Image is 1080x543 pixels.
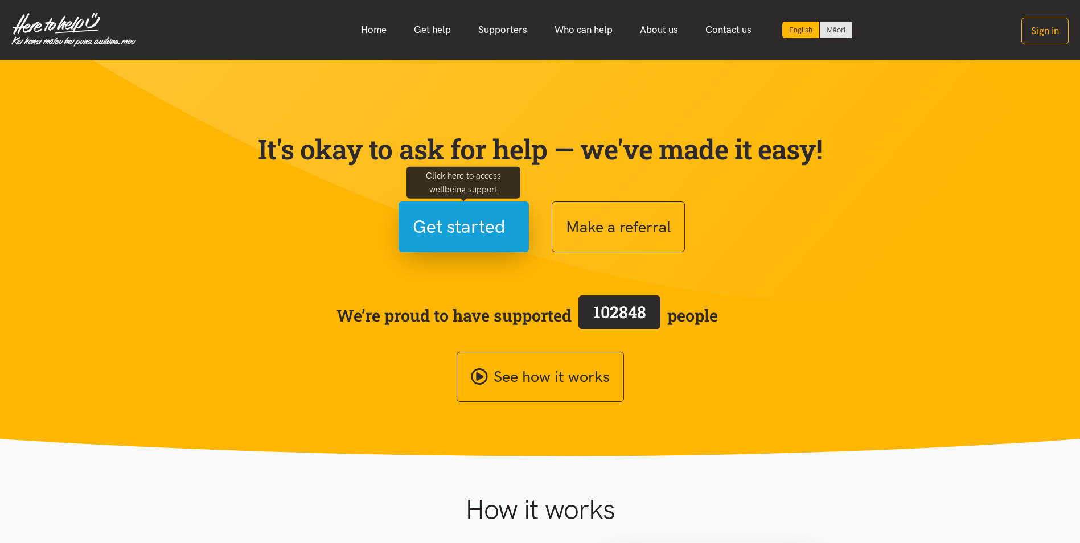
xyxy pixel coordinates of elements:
[1021,18,1069,44] button: Sign in
[782,22,820,38] div: Current language
[541,18,626,42] a: Who can help
[626,18,692,42] a: About us
[820,22,852,38] a: Switch to Te Reo Māori
[400,18,465,42] a: Get help
[256,133,825,166] p: It's okay to ask for help — we've made it easy!
[406,166,520,198] div: Click here to access wellbeing support
[593,301,646,323] span: 102848
[11,13,136,47] img: Home
[692,18,765,42] a: Contact us
[413,212,506,241] span: Get started
[782,22,853,38] div: Language toggle
[399,201,529,252] button: Get started
[347,18,400,42] a: Home
[336,293,718,338] span: We’re proud to have supported people
[465,18,541,42] a: Supporters
[354,493,726,526] h1: How it works
[552,201,685,252] button: Make a referral
[572,293,667,338] a: 102848
[457,352,624,402] a: See how it works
